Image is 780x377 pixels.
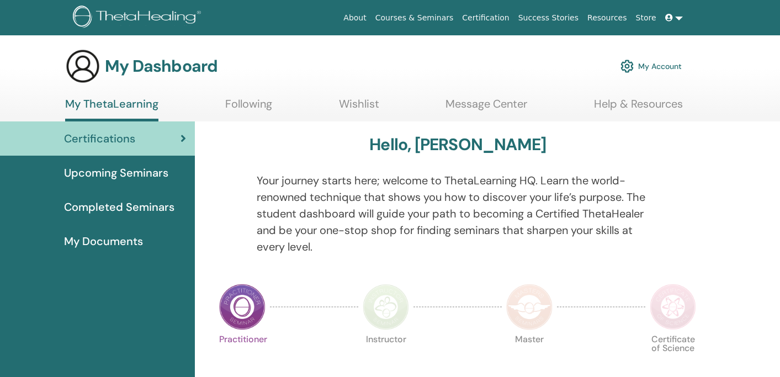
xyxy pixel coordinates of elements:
[514,8,583,28] a: Success Stories
[594,97,683,119] a: Help & Resources
[369,135,546,155] h3: Hello, [PERSON_NAME]
[64,233,143,249] span: My Documents
[632,8,661,28] a: Store
[73,6,205,30] img: logo.png
[339,8,370,28] a: About
[339,97,379,119] a: Wishlist
[64,164,168,181] span: Upcoming Seminars
[65,49,100,84] img: generic-user-icon.jpg
[620,57,634,76] img: cog.svg
[620,54,682,78] a: My Account
[506,284,553,330] img: Master
[219,284,266,330] img: Practitioner
[105,56,217,76] h3: My Dashboard
[225,97,272,119] a: Following
[257,172,659,255] p: Your journey starts here; welcome to ThetaLearning HQ. Learn the world-renowned technique that sh...
[363,284,409,330] img: Instructor
[650,284,696,330] img: Certificate of Science
[458,8,513,28] a: Certification
[445,97,527,119] a: Message Center
[64,130,135,147] span: Certifications
[583,8,632,28] a: Resources
[371,8,458,28] a: Courses & Seminars
[65,97,158,121] a: My ThetaLearning
[64,199,174,215] span: Completed Seminars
